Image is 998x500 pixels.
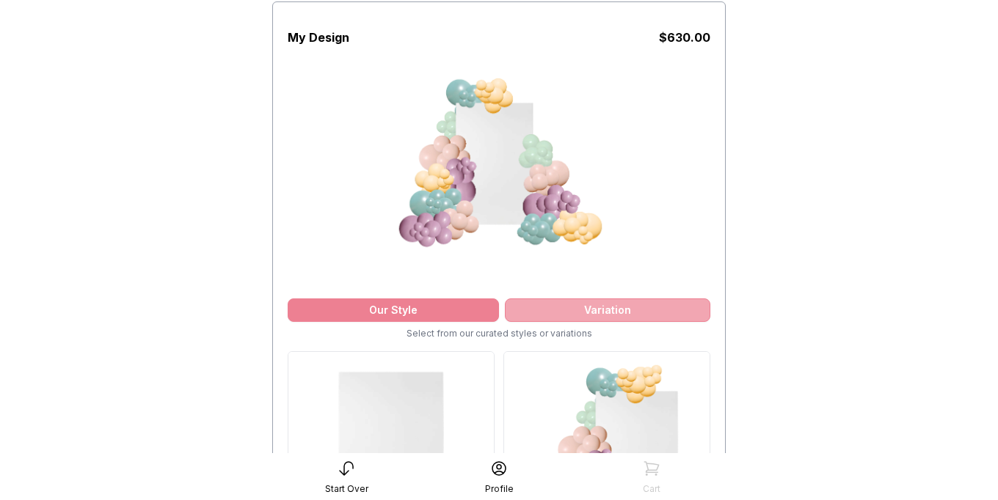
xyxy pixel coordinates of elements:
div: Profile [485,483,514,495]
div: $ 630.00 [659,29,710,46]
h3: My Design [288,29,349,46]
div: Start Over [325,483,368,495]
img: Luxury [382,46,616,281]
div: Variation [505,298,710,322]
div: Select from our curated styles or variations [288,328,710,339]
div: Cart [643,483,660,495]
div: Our Style [288,298,499,322]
